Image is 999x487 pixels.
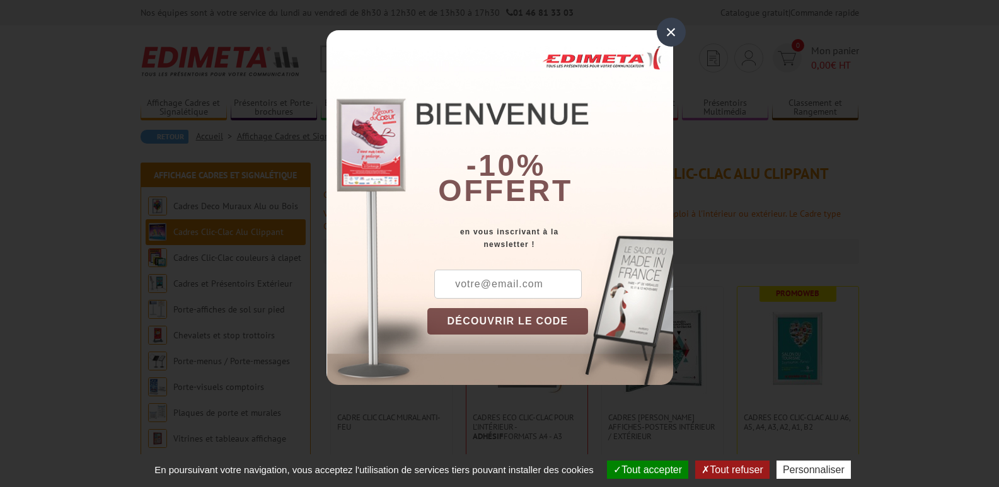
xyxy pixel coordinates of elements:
div: × [657,18,686,47]
font: offert [438,174,573,207]
button: Tout accepter [607,461,688,479]
button: Tout refuser [695,461,769,479]
div: en vous inscrivant à la newsletter ! [427,226,673,251]
input: votre@email.com [434,270,582,299]
button: Personnaliser (fenêtre modale) [777,461,851,479]
span: En poursuivant votre navigation, vous acceptez l'utilisation de services tiers pouvant installer ... [148,464,600,475]
button: DÉCOUVRIR LE CODE [427,308,589,335]
b: -10% [466,149,546,182]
